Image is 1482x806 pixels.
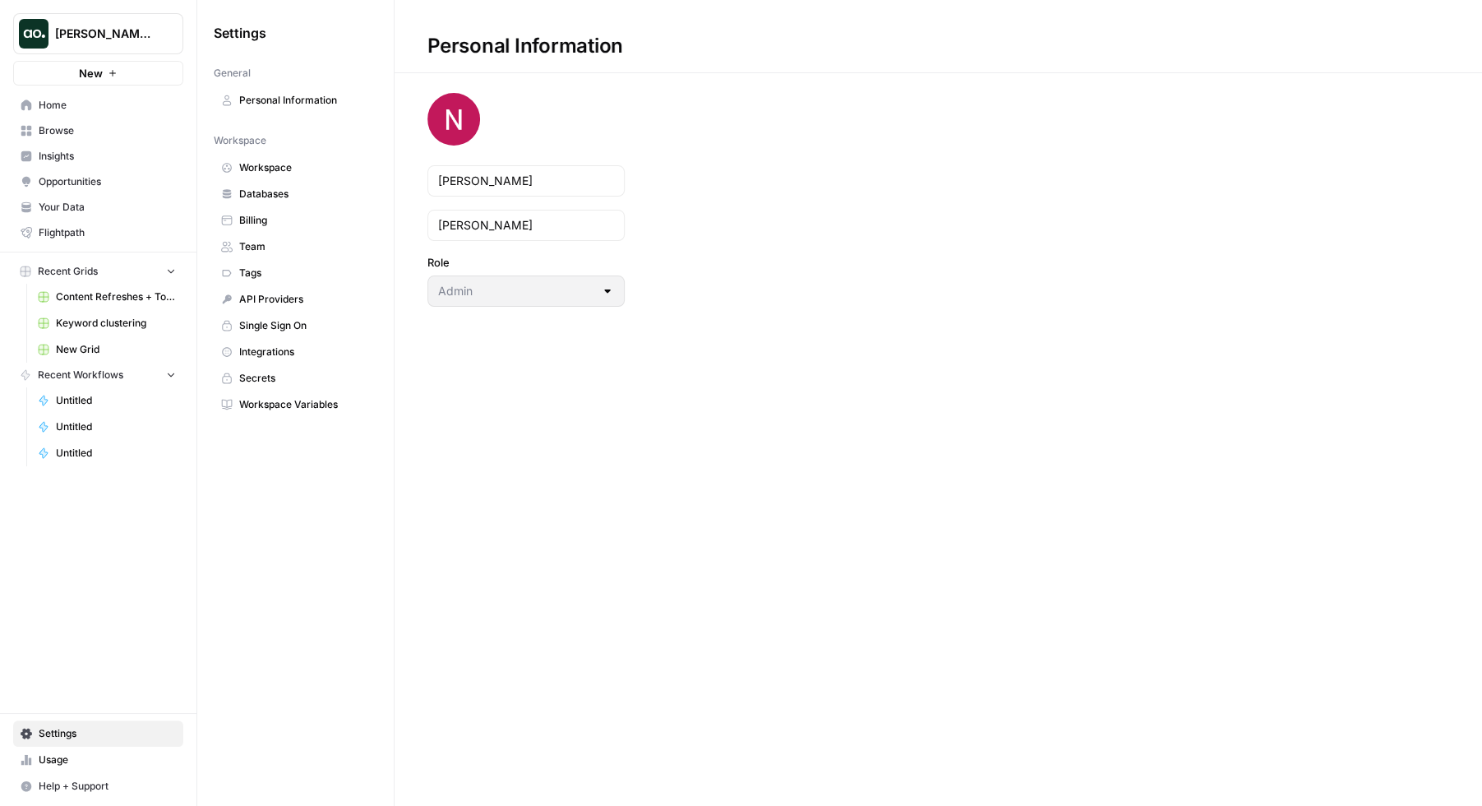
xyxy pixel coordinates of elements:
button: Workspace: Nick's Workspace [13,13,183,54]
a: Integrations [214,339,377,365]
a: New Grid [30,336,183,363]
span: New [79,65,103,81]
span: Settings [39,726,176,741]
span: Integrations [239,345,370,359]
a: Opportunities [13,169,183,195]
a: Untitled [30,414,183,440]
span: Databases [239,187,370,201]
img: avatar [427,93,480,146]
a: Single Sign On [214,313,377,339]
span: General [214,66,251,81]
button: Recent Workflows [13,363,183,387]
span: Browse [39,123,176,138]
a: Personal Information [214,87,377,113]
span: Flightpath [39,225,176,240]
span: Content Refreshes + Topical Authority [56,290,176,304]
span: Workspace [239,160,370,175]
button: Recent Grids [13,259,183,284]
a: Content Refreshes + Topical Authority [30,284,183,310]
span: Your Data [39,200,176,215]
span: Insights [39,149,176,164]
span: Settings [214,23,266,43]
a: Untitled [30,387,183,414]
span: Workspace [214,133,266,148]
a: Flightpath [13,220,183,246]
button: Help + Support [13,773,183,799]
span: Secrets [239,371,370,386]
span: Recent Grids [38,264,98,279]
a: API Providers [214,286,377,313]
span: Billing [239,213,370,228]
label: Role [427,254,625,271]
span: Untitled [56,446,176,461]
span: Help + Support [39,779,176,794]
span: Recent Workflows [38,368,123,382]
span: Team [239,239,370,254]
span: Single Sign On [239,318,370,333]
img: Nick's Workspace Logo [19,19,48,49]
a: Workspace [214,155,377,181]
a: Settings [13,720,183,747]
button: New [13,61,183,86]
a: Your Data [13,194,183,220]
a: Tags [214,260,377,286]
span: Tags [239,266,370,280]
a: Keyword clustering [30,310,183,336]
span: Home [39,98,176,113]
div: Personal Information [395,33,656,59]
a: Secrets [214,365,377,391]
a: Untitled [30,440,183,466]
a: Billing [214,207,377,234]
span: Keyword clustering [56,316,176,331]
span: API Providers [239,292,370,307]
span: Usage [39,753,176,767]
span: Personal Information [239,93,370,108]
a: Usage [13,747,183,773]
span: Workspace Variables [239,397,370,412]
a: Workspace Variables [214,391,377,418]
span: Opportunities [39,174,176,189]
span: Untitled [56,393,176,408]
span: Untitled [56,419,176,434]
a: Databases [214,181,377,207]
span: [PERSON_NAME]'s Workspace [55,25,155,42]
a: Insights [13,143,183,169]
a: Team [214,234,377,260]
span: New Grid [56,342,176,357]
a: Browse [13,118,183,144]
a: Home [13,92,183,118]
